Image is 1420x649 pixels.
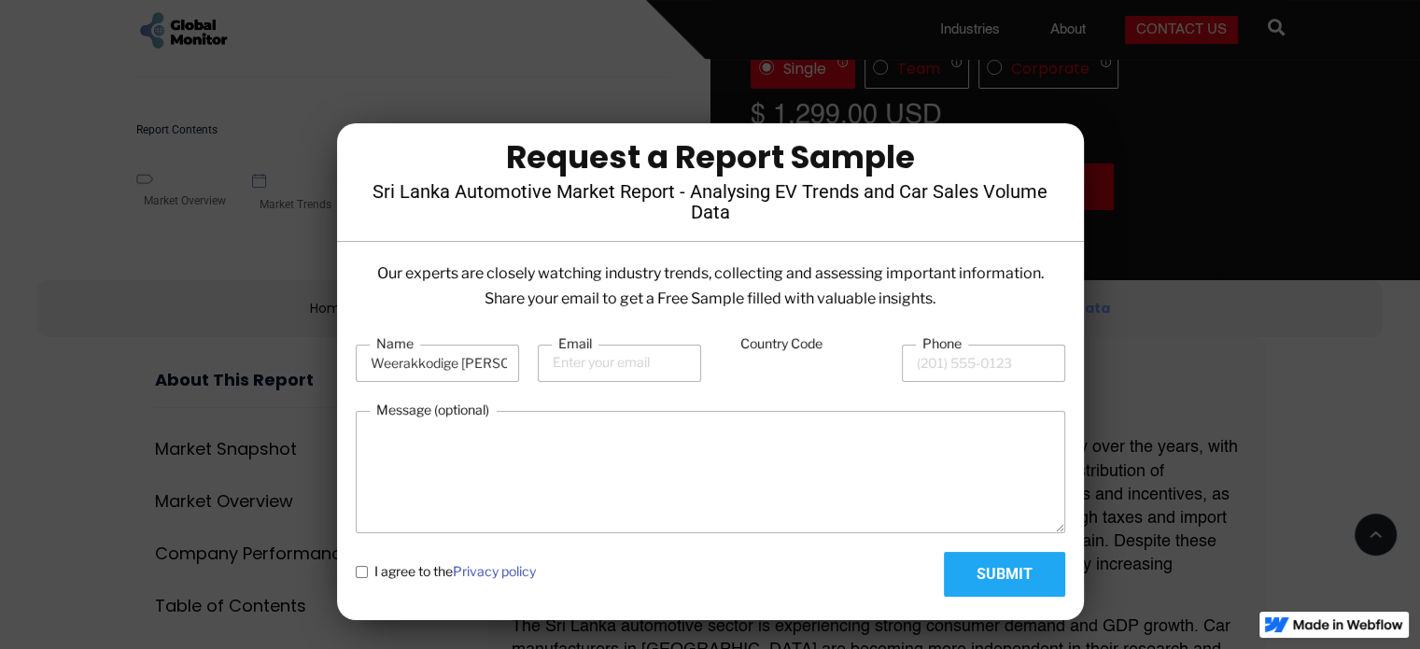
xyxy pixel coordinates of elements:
[356,261,1065,311] p: Our experts are closely watching industry trends, collecting and assessing important information....
[1293,619,1403,630] img: Made in Webflow
[916,334,968,353] label: Phone
[944,552,1065,597] input: Submit
[734,334,829,353] label: Country Code
[356,334,1065,597] form: Email Form-Report Page
[356,345,519,382] input: Enter your name
[453,563,536,579] a: Privacy policy
[356,566,368,578] input: I agree to thePrivacy policy
[365,181,1056,222] h4: Sri Lanka Automotive Market Report - Analysing EV Trends and Car Sales Volume Data
[902,345,1065,382] input: (201) 555-0123
[374,562,536,581] span: I agree to the
[538,345,701,382] input: Enter your email
[370,334,420,353] label: Name
[552,334,598,353] label: Email
[370,401,496,419] label: Message (optional)
[365,142,1056,172] div: Request a Report Sample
